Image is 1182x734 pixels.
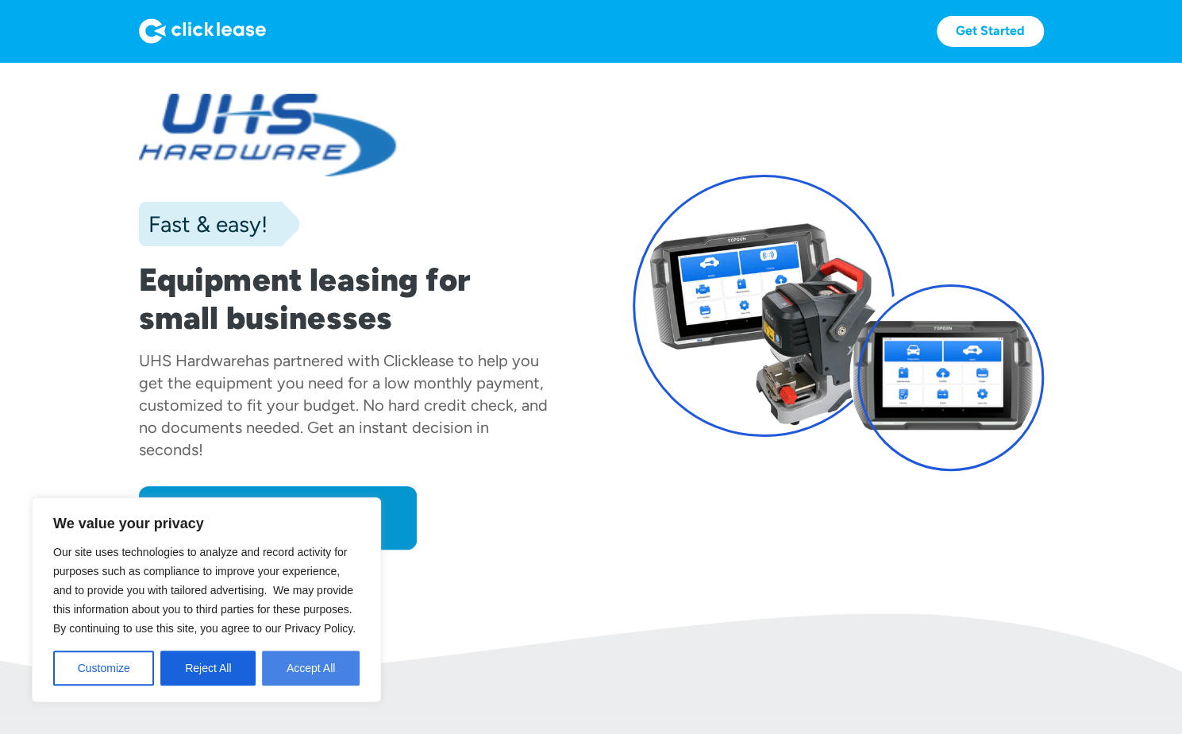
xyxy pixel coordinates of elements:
a: Apply now [139,486,417,550]
img: Logo [139,18,266,44]
button: Accept All [262,651,360,686]
h1: Equipment leasing for small businesses [139,261,550,337]
div: We value your privacy [32,497,381,702]
a: Get Started [937,16,1044,47]
p: We value your privacy [53,514,360,533]
div: Fast & easy! [139,208,268,240]
span: Our site uses technologies to analyze and record activity for purposes such as compliance to impr... [53,546,356,635]
div: UHS Hardware [139,351,245,370]
button: Reject All [160,651,256,686]
div: has partnered with Clicklease to help you get the equipment you need for a low monthly payment, c... [139,351,548,459]
button: Customize [53,651,154,686]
